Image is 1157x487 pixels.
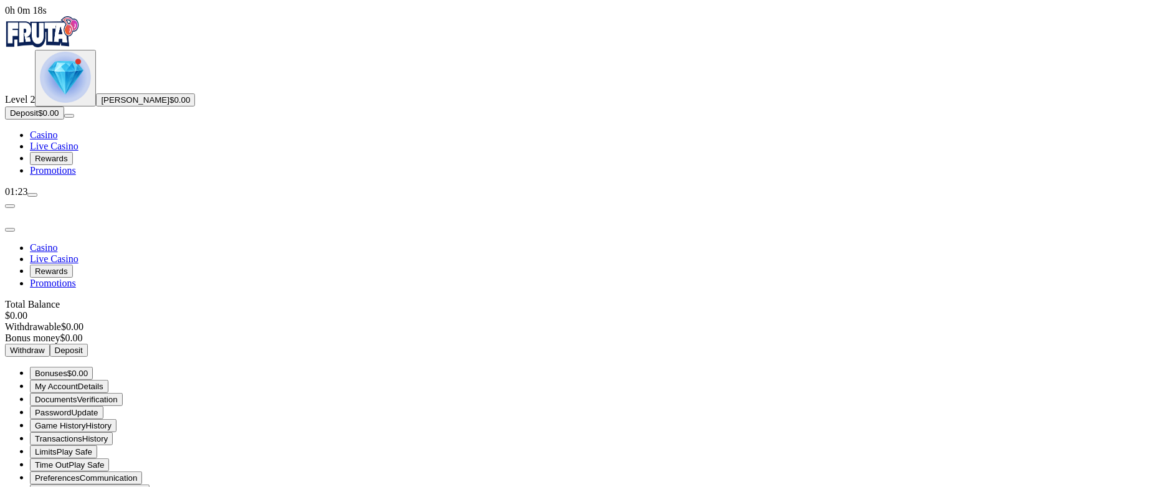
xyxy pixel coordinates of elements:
button: menu [27,193,37,197]
span: Transactions [35,434,82,443]
span: Password [35,408,72,417]
nav: Primary [5,16,1152,176]
button: lock iconPasswordUpdate [30,406,103,419]
span: $0.00 [67,369,88,378]
span: Deposit [55,346,83,355]
button: close [5,228,15,232]
button: info iconPreferencesCommunication [30,471,142,485]
span: user session time [5,5,47,16]
a: Live Casino [30,141,79,151]
a: Promotions [30,165,76,176]
span: $0.00 [169,95,190,105]
div: Total Balance [5,299,1152,321]
span: Play Safe [69,460,104,470]
button: [PERSON_NAME]$0.00 [96,93,195,106]
button: doc iconDocumentsVerification [30,393,123,406]
span: History [82,434,108,443]
span: Rewards [35,267,68,276]
div: $0.00 [5,310,1152,321]
button: Withdraw [5,344,50,357]
button: chevron-left icon [5,204,15,208]
button: menu [64,114,74,118]
span: Withdrawable [5,321,61,332]
span: Bonus money [5,333,60,343]
a: Live Casino [30,253,79,264]
img: Fruta [5,16,80,47]
span: Rewards [35,154,68,163]
span: [PERSON_NAME] [101,95,169,105]
span: Details [78,382,103,391]
a: Casino [30,242,57,253]
span: Level 2 [5,94,35,105]
button: credit-card iconTransactionsHistory [30,432,113,445]
button: level unlocked [35,50,96,106]
span: Update [72,408,98,417]
nav: Main menu [5,130,1152,176]
button: Rewards [30,265,73,278]
span: My Account [35,382,78,391]
button: clock iconTime OutPlay Safe [30,458,109,471]
span: Communication [80,473,138,483]
nav: Main menu [5,242,1152,289]
span: Bonuses [35,369,67,378]
button: Depositplus icon$0.00 [5,106,64,120]
button: limits iconLimitsPlay Safe [30,445,97,458]
span: Time Out [35,460,69,470]
div: $0.00 [5,333,1152,344]
span: Documents [35,395,77,404]
span: Withdraw [10,346,45,355]
span: History [85,421,111,430]
button: smiley iconBonuses$0.00 [30,367,93,380]
a: Fruta [5,39,80,49]
span: Play Safe [57,447,92,456]
span: Deposit [10,108,38,118]
span: Game History [35,421,85,430]
a: Promotions [30,278,76,288]
button: 777 iconGame HistoryHistory [30,419,117,432]
a: Casino [30,130,57,140]
span: Preferences [35,473,80,483]
span: Verification [77,395,117,404]
button: Deposit [50,344,88,357]
button: user iconMy AccountDetails [30,380,108,393]
div: $0.00 [5,321,1152,333]
img: level unlocked [40,52,91,103]
button: Rewards [30,152,73,165]
span: Limits [35,447,57,456]
span: 01:23 [5,186,27,197]
span: $0.00 [38,108,59,118]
